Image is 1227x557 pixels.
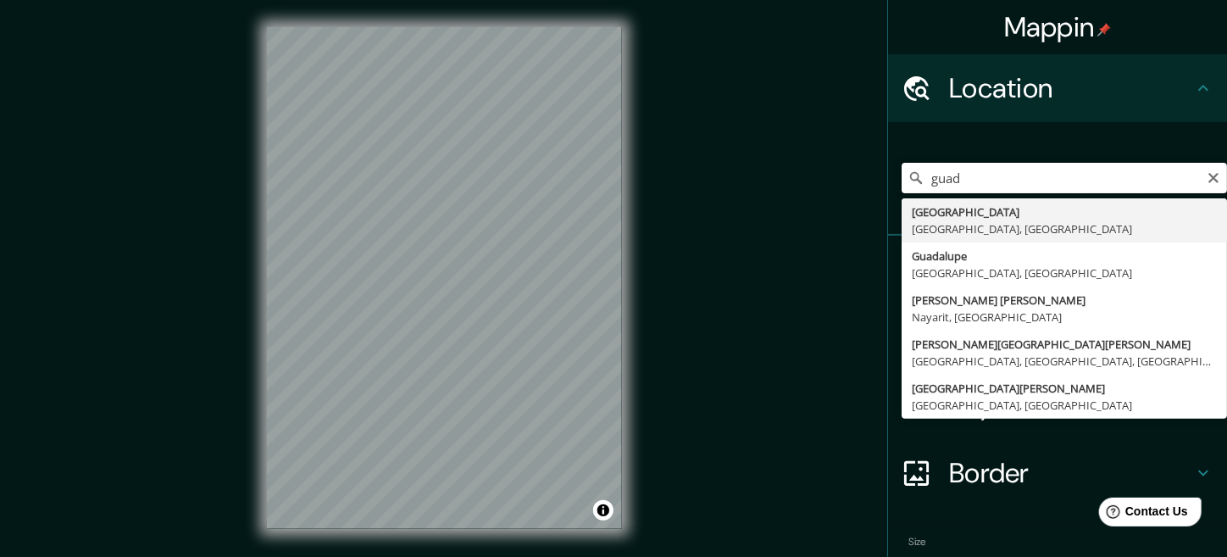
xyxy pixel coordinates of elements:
div: [GEOGRAPHIC_DATA], [GEOGRAPHIC_DATA], [GEOGRAPHIC_DATA] [912,353,1217,370]
div: [GEOGRAPHIC_DATA] [912,203,1217,220]
div: [GEOGRAPHIC_DATA], [GEOGRAPHIC_DATA] [912,265,1217,281]
h4: Location [949,71,1193,105]
iframe: Help widget launcher [1076,491,1208,538]
input: Pick your city or area [902,163,1227,193]
h4: Mappin [1004,10,1112,44]
img: pin-icon.png [1097,23,1111,36]
div: Pins [888,236,1227,304]
div: Location [888,54,1227,122]
div: [GEOGRAPHIC_DATA], [GEOGRAPHIC_DATA] [912,220,1217,237]
label: Size [908,535,926,549]
div: Guadalupe [912,248,1217,265]
button: Clear [1207,169,1220,185]
button: Toggle attribution [593,500,613,521]
div: Layout [888,371,1227,439]
canvas: Map [267,27,622,529]
h4: Layout [949,388,1193,422]
div: [PERSON_NAME] [PERSON_NAME] [912,292,1217,309]
h4: Border [949,456,1193,490]
div: Nayarit, [GEOGRAPHIC_DATA] [912,309,1217,326]
div: [GEOGRAPHIC_DATA], [GEOGRAPHIC_DATA] [912,397,1217,414]
div: Style [888,304,1227,371]
div: [PERSON_NAME][GEOGRAPHIC_DATA][PERSON_NAME] [912,336,1217,353]
div: [GEOGRAPHIC_DATA][PERSON_NAME] [912,380,1217,397]
div: Border [888,439,1227,507]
